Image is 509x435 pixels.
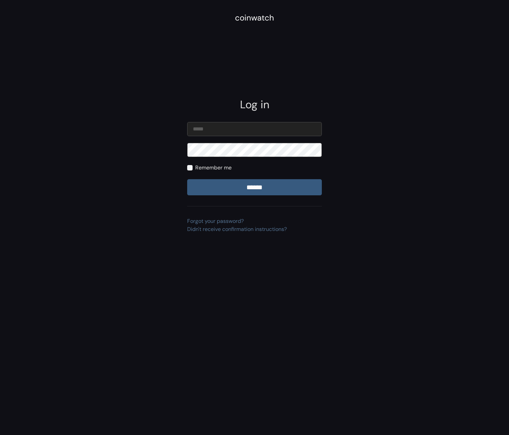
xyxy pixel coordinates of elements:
[187,226,287,233] a: Didn't receive confirmation instructions?
[187,98,322,111] h2: Log in
[195,164,232,172] label: Remember me
[187,217,244,225] a: Forgot your password?
[235,15,274,22] a: coinwatch
[235,12,274,24] div: coinwatch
